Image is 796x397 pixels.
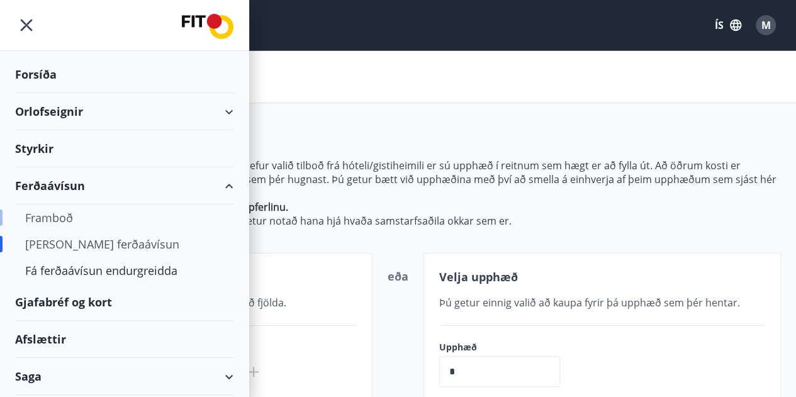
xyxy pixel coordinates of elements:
[15,358,233,395] div: Saga
[761,18,771,32] span: M
[439,296,740,310] span: Þú getur einnig valið að kaupa fyrir þá upphæð sem þér hentar.
[15,321,233,358] div: Afslættir
[15,14,38,36] button: menu
[439,341,573,354] label: Upphæð
[751,10,781,40] button: M
[439,269,518,284] span: Velja upphæð
[15,214,781,228] p: Mundu að ferðaávísunin rennur aldrei út og þú getur notað hana hjá hvaða samstarfsaðila okkar sem...
[708,14,748,36] button: ÍS
[15,167,233,204] div: Ferðaávísun
[25,257,223,284] div: Fá ferðaávísun endurgreidda
[15,93,233,130] div: Orlofseignir
[25,204,223,231] div: Framboð
[15,130,233,167] div: Styrkir
[15,284,233,321] div: Gjafabréf og kort
[388,269,408,284] span: eða
[15,159,781,200] p: Hér getur þú valið upphæð ávísunarinnar. Ef þú hefur valið tilboð frá hóteli/gistiheimili er sú u...
[182,14,233,39] img: union_logo
[25,231,223,257] div: [PERSON_NAME] ferðaávísun
[15,56,233,93] div: Forsíða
